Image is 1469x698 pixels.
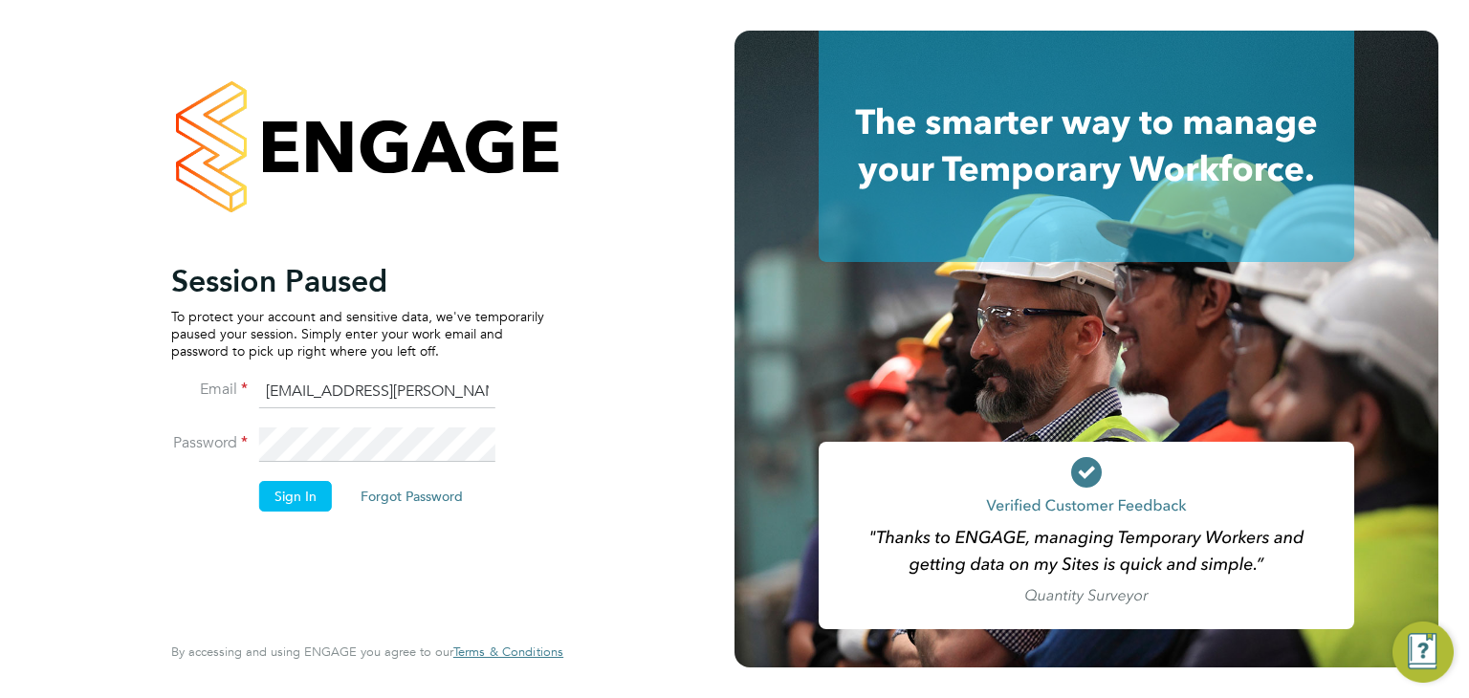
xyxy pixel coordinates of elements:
input: Enter your work email... [259,375,495,409]
a: Terms & Conditions [453,644,563,660]
h2: Session Paused [171,262,544,300]
button: Sign In [259,481,332,512]
label: Email [171,380,248,400]
button: Forgot Password [345,481,478,512]
label: Password [171,433,248,453]
button: Engage Resource Center [1392,622,1454,683]
span: Terms & Conditions [453,643,563,660]
p: To protect your account and sensitive data, we've temporarily paused your session. Simply enter y... [171,308,544,360]
span: By accessing and using ENGAGE you agree to our [171,643,563,660]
